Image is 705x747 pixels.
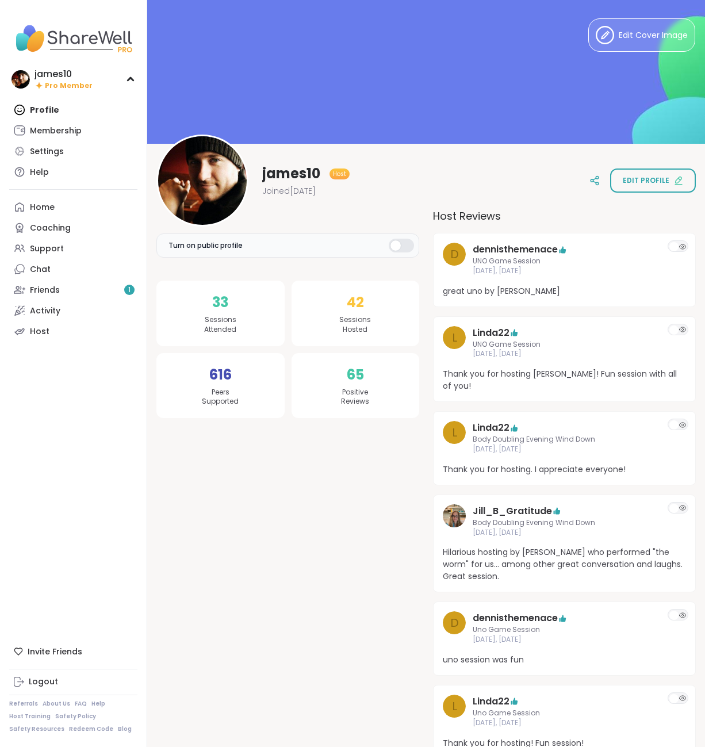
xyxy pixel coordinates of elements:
span: Sessions Hosted [339,315,371,335]
span: d [450,246,459,263]
a: Settings [9,141,137,162]
img: Jill_B_Gratitude [443,504,466,527]
span: Pro Member [45,81,93,91]
span: 65 [347,365,364,385]
a: dennisthemenace [473,243,558,256]
a: Host [9,321,137,342]
span: L [452,698,457,715]
a: Linda22 [473,421,509,435]
span: 42 [347,292,364,313]
span: Edit Cover Image [619,29,688,41]
a: Linda22 [473,326,509,340]
span: Thank you for hosting. I appreciate everyone! [443,463,686,476]
span: Thank you for hosting [PERSON_NAME]! Fun session with all of you! [443,368,686,392]
span: uno session was fun [443,654,686,666]
span: [DATE], [DATE] [473,266,656,276]
div: Support [30,243,64,255]
a: L [443,695,466,728]
span: [DATE], [DATE] [473,445,656,454]
img: ShareWell Nav Logo [9,18,137,59]
span: Edit profile [623,175,669,186]
span: UNO Game Session [473,340,656,350]
div: Activity [30,305,60,317]
a: Host Training [9,712,51,721]
span: [DATE], [DATE] [473,718,656,728]
a: Jill_B_Gratitude [473,504,552,518]
a: Help [91,700,105,708]
a: d [443,611,466,645]
span: Positive Reviews [341,388,369,407]
span: L [452,424,457,441]
span: Host [333,170,346,178]
a: Safety Resources [9,725,64,733]
a: Chat [9,259,137,279]
a: L [443,326,466,359]
a: Home [9,197,137,217]
img: james10 [158,136,247,225]
span: Hilarious hosting by [PERSON_NAME] who performed "the worm" for us... among other great conversat... [443,546,686,583]
a: Blog [118,725,132,733]
div: Settings [30,146,64,158]
span: UNO Game Session [473,256,656,266]
div: Chat [30,264,51,275]
span: [DATE], [DATE] [473,349,656,359]
span: Joined [DATE] [262,185,316,197]
a: Activity [9,300,137,321]
a: Linda22 [473,695,509,708]
span: Body Doubling Evening Wind Down [473,435,656,445]
span: L [452,329,457,346]
span: Uno Game Session [473,625,656,635]
div: Help [30,167,49,178]
a: Help [9,162,137,182]
a: Coaching [9,217,137,238]
a: L [443,421,466,454]
a: Logout [9,672,137,692]
div: Coaching [30,223,71,234]
a: dennisthemenace [473,611,558,625]
span: Peers Supported [202,388,239,407]
div: Home [30,202,55,213]
a: About Us [43,700,70,708]
div: Friends [30,285,60,296]
span: 616 [209,365,232,385]
button: Edit Cover Image [588,18,695,52]
span: great uno by [PERSON_NAME] [443,285,686,297]
button: Edit profile [610,168,696,193]
span: Sessions Attended [204,315,236,335]
a: Friends1 [9,279,137,300]
div: james10 [35,68,93,81]
span: james10 [262,164,320,183]
span: [DATE], [DATE] [473,635,656,645]
span: [DATE], [DATE] [473,528,656,538]
a: Referrals [9,700,38,708]
a: Support [9,238,137,259]
span: d [450,614,459,631]
div: Host [30,326,49,338]
span: Turn on public profile [168,240,243,251]
span: Body Doubling Evening Wind Down [473,518,656,528]
a: Membership [9,120,137,141]
a: Safety Policy [55,712,96,721]
div: Membership [30,125,82,137]
a: d [443,243,466,276]
img: james10 [12,70,30,89]
a: Redeem Code [69,725,113,733]
a: Jill_B_Gratitude [443,504,466,538]
span: 33 [212,292,228,313]
div: Invite Friends [9,641,137,662]
a: FAQ [75,700,87,708]
div: Logout [29,676,58,688]
span: Uno Game Session [473,708,656,718]
span: 1 [128,285,131,295]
